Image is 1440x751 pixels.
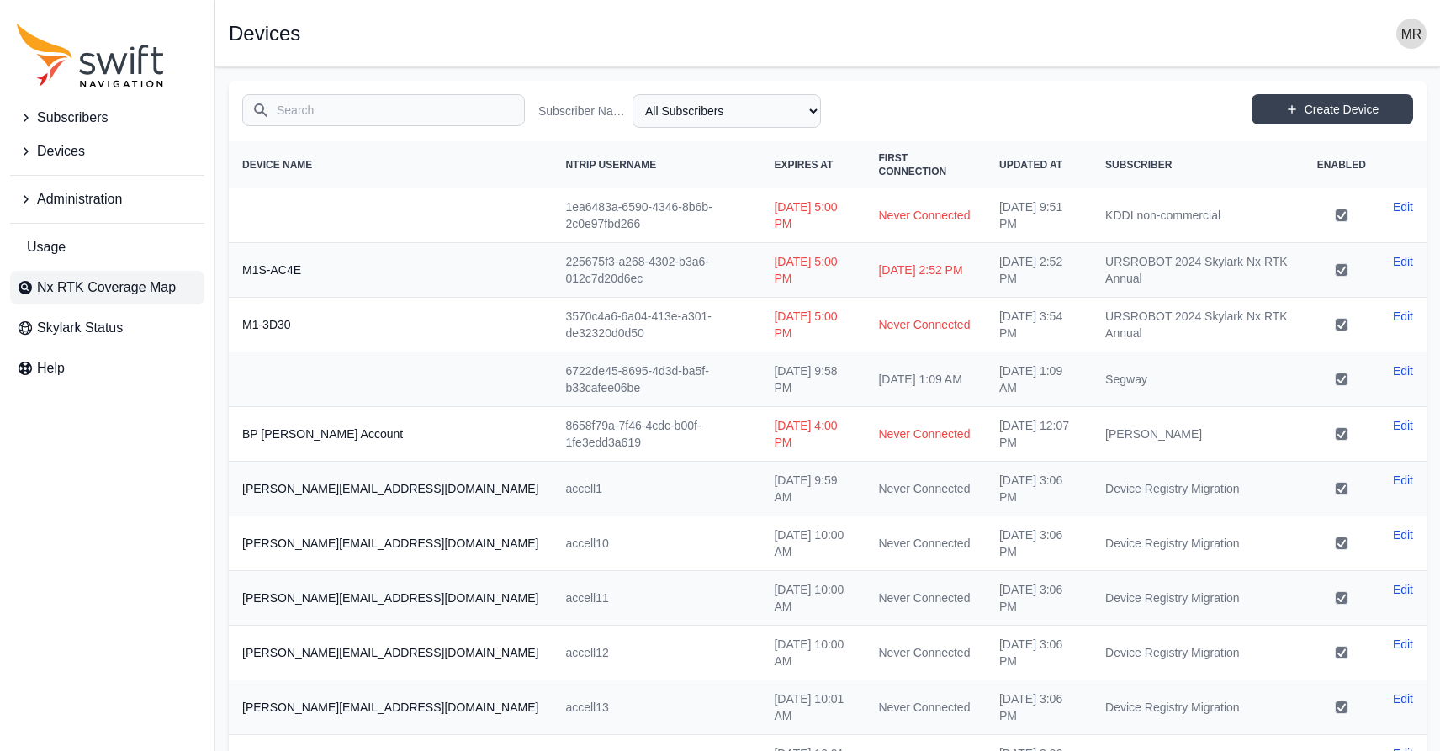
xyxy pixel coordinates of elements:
[865,626,985,680] td: Never Connected
[760,298,865,352] td: [DATE] 5:00 PM
[229,516,552,571] th: [PERSON_NAME][EMAIL_ADDRESS][DOMAIN_NAME]
[760,571,865,626] td: [DATE] 10:00 AM
[633,94,821,128] select: Subscriber
[760,188,865,243] td: [DATE] 5:00 PM
[774,159,833,171] span: Expires At
[1092,626,1304,680] td: Device Registry Migration
[1092,188,1304,243] td: KDDI non-commercial
[986,188,1092,243] td: [DATE] 9:51 PM
[760,407,865,462] td: [DATE] 4:00 PM
[986,298,1092,352] td: [DATE] 3:54 PM
[1393,253,1413,270] a: Edit
[1092,352,1304,407] td: Segway
[999,159,1062,171] span: Updated At
[552,407,760,462] td: 8658f79a-7f46-4cdc-b00f-1fe3edd3a619
[1393,308,1413,325] a: Edit
[538,103,626,119] label: Subscriber Name
[552,626,760,680] td: accell12
[229,141,552,188] th: Device Name
[986,352,1092,407] td: [DATE] 1:09 AM
[760,516,865,571] td: [DATE] 10:00 AM
[760,680,865,735] td: [DATE] 10:01 AM
[552,462,760,516] td: accell1
[760,462,865,516] td: [DATE] 9:59 AM
[865,243,985,298] td: [DATE] 2:52 PM
[229,680,552,735] th: [PERSON_NAME][EMAIL_ADDRESS][DOMAIN_NAME]
[229,407,552,462] th: BP [PERSON_NAME] Account
[552,352,760,407] td: 6722de45-8695-4d3d-ba5f-b33cafee06be
[760,626,865,680] td: [DATE] 10:00 AM
[1092,141,1304,188] th: Subscriber
[865,462,985,516] td: Never Connected
[1092,462,1304,516] td: Device Registry Migration
[986,516,1092,571] td: [DATE] 3:06 PM
[37,318,123,338] span: Skylark Status
[229,626,552,680] th: [PERSON_NAME][EMAIL_ADDRESS][DOMAIN_NAME]
[865,352,985,407] td: [DATE] 1:09 AM
[37,189,122,209] span: Administration
[1393,526,1413,543] a: Edit
[10,311,204,345] a: Skylark Status
[1092,516,1304,571] td: Device Registry Migration
[1092,298,1304,352] td: URSROBOT 2024 Skylark Nx RTK Annual
[1393,198,1413,215] a: Edit
[229,243,552,298] th: M1S-AC4E
[37,108,108,128] span: Subscribers
[1393,581,1413,598] a: Edit
[1393,690,1413,707] a: Edit
[986,462,1092,516] td: [DATE] 3:06 PM
[37,278,176,298] span: Nx RTK Coverage Map
[27,237,66,257] span: Usage
[10,271,204,304] a: Nx RTK Coverage Map
[229,24,300,44] h1: Devices
[1092,407,1304,462] td: [PERSON_NAME]
[10,101,204,135] button: Subscribers
[1092,680,1304,735] td: Device Registry Migration
[986,243,1092,298] td: [DATE] 2:52 PM
[37,141,85,161] span: Devices
[10,230,204,264] a: Usage
[10,352,204,385] a: Help
[986,626,1092,680] td: [DATE] 3:06 PM
[10,135,204,168] button: Devices
[986,680,1092,735] td: [DATE] 3:06 PM
[1393,636,1413,653] a: Edit
[1092,571,1304,626] td: Device Registry Migration
[229,298,552,352] th: M1-3D30
[986,571,1092,626] td: [DATE] 3:06 PM
[552,141,760,188] th: NTRIP Username
[865,298,985,352] td: Never Connected
[1304,141,1379,188] th: Enabled
[242,94,525,126] input: Search
[552,516,760,571] td: accell10
[37,358,65,378] span: Help
[552,680,760,735] td: accell13
[1393,417,1413,434] a: Edit
[760,243,865,298] td: [DATE] 5:00 PM
[552,188,760,243] td: 1ea6483a-6590-4346-8b6b-2c0e97fbd266
[1252,94,1413,124] a: Create Device
[229,462,552,516] th: [PERSON_NAME][EMAIL_ADDRESS][DOMAIN_NAME]
[552,298,760,352] td: 3570c4a6-6a04-413e-a301-de32320d0d50
[865,680,985,735] td: Never Connected
[865,188,985,243] td: Never Connected
[986,407,1092,462] td: [DATE] 12:07 PM
[1396,19,1427,49] img: user photo
[552,243,760,298] td: 225675f3-a268-4302-b3a6-012c7d20d6ec
[878,152,946,177] span: First Connection
[865,571,985,626] td: Never Connected
[552,571,760,626] td: accell11
[865,516,985,571] td: Never Connected
[10,182,204,216] button: Administration
[229,571,552,626] th: [PERSON_NAME][EMAIL_ADDRESS][DOMAIN_NAME]
[1393,362,1413,379] a: Edit
[760,352,865,407] td: [DATE] 9:58 PM
[1092,243,1304,298] td: URSROBOT 2024 Skylark Nx RTK Annual
[1393,472,1413,489] a: Edit
[865,407,985,462] td: Never Connected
